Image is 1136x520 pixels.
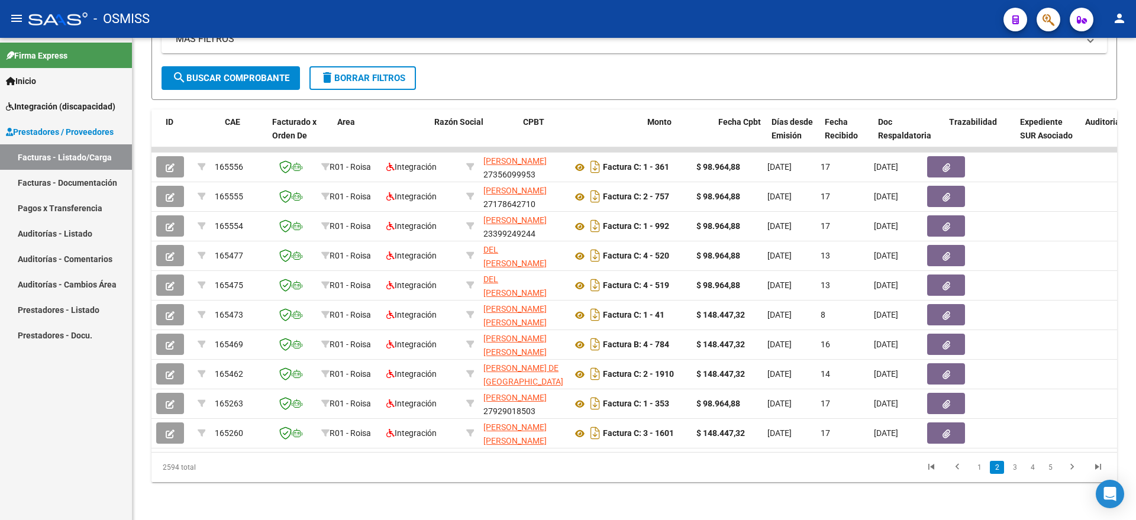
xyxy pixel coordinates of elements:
strong: Factura B: 4 - 784 [603,340,669,350]
mat-icon: delete [320,70,334,85]
span: 165555 [215,192,243,201]
span: 17 [821,192,830,201]
span: Fecha Recibido [825,117,858,140]
strong: Factura C: 1 - 41 [603,311,664,320]
strong: Factura C: 1 - 992 [603,222,669,231]
span: Integración [386,399,437,408]
strong: $ 98.964,88 [696,221,740,231]
i: Descargar documento [588,246,603,265]
span: [DATE] [767,310,792,319]
div: 2594 total [151,453,343,482]
span: [DATE] [874,399,898,408]
span: [PERSON_NAME] [PERSON_NAME] [483,304,547,327]
div: 27178642710 [483,184,563,209]
span: R01 - Roisa [330,251,371,260]
span: [PERSON_NAME] [483,156,547,166]
span: Días desde Emisión [772,117,813,140]
datatable-header-cell: Doc Respaldatoria [873,109,944,162]
span: CAE [225,117,240,127]
mat-expansion-panel-header: MAS FILTROS [162,25,1107,53]
span: Borrar Filtros [320,73,405,83]
span: [PERSON_NAME] [483,186,547,195]
span: Razón Social [434,117,483,127]
span: Monto [647,117,672,127]
strong: $ 98.964,88 [696,192,740,201]
i: Descargar documento [588,364,603,383]
span: R01 - Roisa [330,221,371,231]
datatable-header-cell: CPBT [518,109,643,162]
datatable-header-cell: Trazabilidad [944,109,1015,162]
span: Expediente SUR Asociado [1020,117,1073,140]
span: R01 - Roisa [330,280,371,290]
mat-icon: search [172,70,186,85]
span: Integración [386,310,437,319]
span: Prestadores / Proveedores [6,125,114,138]
li: page 3 [1006,457,1024,477]
a: 4 [1025,461,1040,474]
span: 16 [821,340,830,349]
i: Descargar documento [588,217,603,235]
datatable-header-cell: Expediente SUR Asociado [1015,109,1080,162]
li: page 4 [1024,457,1041,477]
span: DEL [PERSON_NAME] [483,245,547,268]
span: [DATE] [874,428,898,438]
span: R01 - Roisa [330,310,371,319]
span: [DATE] [767,251,792,260]
datatable-header-cell: Monto [643,109,714,162]
span: [DATE] [874,280,898,290]
span: Integración [386,192,437,201]
div: Open Intercom Messenger [1096,480,1124,508]
span: R01 - Roisa [330,192,371,201]
span: [DATE] [767,369,792,379]
div: 27234237344 [483,273,563,298]
span: R01 - Roisa [330,162,371,172]
datatable-header-cell: Fecha Cpbt [714,109,767,162]
a: go to previous page [946,461,969,474]
span: 165475 [215,280,243,290]
span: [PERSON_NAME] [483,393,547,402]
span: Integración [386,221,437,231]
datatable-header-cell: Area [333,109,412,162]
span: [DATE] [767,192,792,201]
div: 27366162114 [483,421,563,445]
strong: $ 98.964,88 [696,280,740,290]
span: 165477 [215,251,243,260]
li: page 5 [1041,457,1059,477]
span: Fecha Cpbt [718,117,761,127]
span: Auditoria [1085,117,1120,127]
span: [PERSON_NAME] [PERSON_NAME] [483,422,547,445]
strong: $ 98.964,88 [696,399,740,408]
span: [PERSON_NAME] [PERSON_NAME] [483,334,547,357]
a: go to next page [1061,461,1083,474]
span: [DATE] [767,340,792,349]
datatable-header-cell: Fecha Recibido [820,109,873,162]
span: 165260 [215,428,243,438]
span: [DATE] [874,310,898,319]
span: Integración [386,162,437,172]
datatable-header-cell: CAE [220,109,267,162]
div: 27308650486 [483,332,563,357]
span: [DATE] [874,251,898,260]
strong: $ 98.964,88 [696,162,740,172]
span: [DATE] [767,428,792,438]
span: Integración (discapacidad) [6,100,115,113]
mat-icon: person [1112,11,1127,25]
span: [PERSON_NAME] [483,215,547,225]
strong: Factura C: 2 - 757 [603,192,669,202]
strong: Factura C: 1 - 361 [603,163,669,172]
span: [DATE] [874,192,898,201]
a: 2 [990,461,1004,474]
strong: Factura C: 4 - 520 [603,251,669,261]
mat-panel-title: MAS FILTROS [176,33,1079,46]
a: 5 [1043,461,1057,474]
span: 165462 [215,369,243,379]
span: [DATE] [767,221,792,231]
span: 13 [821,280,830,290]
strong: Factura C: 4 - 519 [603,281,669,290]
strong: $ 148.447,32 [696,428,745,438]
span: Integración [386,369,437,379]
strong: Factura C: 2 - 1910 [603,370,674,379]
a: go to first page [920,461,943,474]
strong: $ 148.447,32 [696,340,745,349]
span: R01 - Roisa [330,428,371,438]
